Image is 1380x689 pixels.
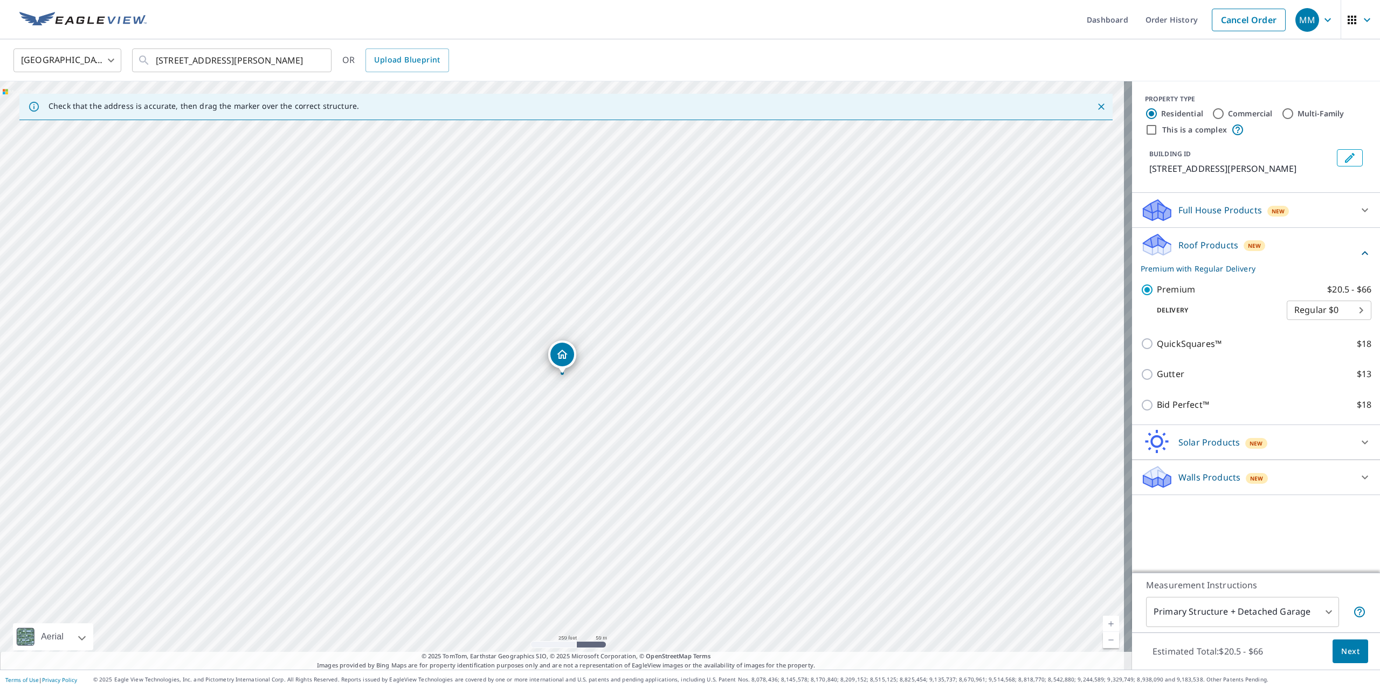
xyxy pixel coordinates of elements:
label: Residential [1161,108,1203,119]
a: Current Level 17, Zoom Out [1103,632,1119,648]
p: Full House Products [1178,204,1262,217]
p: | [5,677,77,683]
p: Walls Products [1178,471,1240,484]
span: New [1250,474,1264,483]
p: $18 [1357,398,1371,412]
label: Multi-Family [1298,108,1344,119]
a: OpenStreetMap [646,652,691,660]
div: Dropped pin, building 1, Residential property, 16 Thurston Ave Ewing, NJ 08618 [548,340,576,374]
div: MM [1295,8,1319,32]
p: QuickSquares™ [1157,337,1222,351]
p: Roof Products [1178,239,1238,252]
p: Measurement Instructions [1146,579,1366,591]
label: Commercial [1228,108,1273,119]
p: [STREET_ADDRESS][PERSON_NAME] [1149,162,1333,175]
p: Premium [1157,283,1195,296]
a: Current Level 17, Zoom In [1103,616,1119,632]
p: Estimated Total: $20.5 - $66 [1144,639,1272,663]
p: BUILDING ID [1149,149,1191,158]
span: Upload Blueprint [374,53,440,67]
div: Walls ProductsNew [1141,464,1371,490]
a: Terms [693,652,711,660]
p: Gutter [1157,367,1184,381]
img: EV Logo [19,12,147,28]
span: New [1248,241,1261,250]
a: Cancel Order [1212,9,1286,31]
p: Premium with Regular Delivery [1141,263,1358,274]
div: Aerial [38,623,67,650]
p: Solar Products [1178,436,1240,449]
span: Next [1341,645,1360,658]
a: Terms of Use [5,676,39,684]
span: New [1272,207,1285,215]
div: OR [342,48,449,72]
div: Regular $0 [1287,295,1371,325]
div: PROPERTY TYPE [1145,94,1367,104]
p: $18 [1357,337,1371,351]
button: Next [1333,639,1368,664]
button: Edit building 1 [1337,149,1363,166]
p: $20.5 - $66 [1327,283,1371,296]
p: Delivery [1141,305,1287,315]
a: Privacy Policy [42,676,77,684]
div: Solar ProductsNew [1141,429,1371,455]
a: Upload Blueprint [365,48,448,72]
span: Your report will include the primary structure and a detached garage if one exists. [1353,606,1366,618]
button: Close [1094,100,1108,114]
p: © 2025 Eagle View Technologies, Inc. and Pictometry International Corp. All Rights Reserved. Repo... [93,676,1375,684]
input: Search by address or latitude-longitude [156,45,309,75]
div: Roof ProductsNewPremium with Regular Delivery [1141,232,1371,274]
div: Aerial [13,623,93,650]
div: Primary Structure + Detached Garage [1146,597,1339,627]
div: [GEOGRAPHIC_DATA] [13,45,121,75]
div: Full House ProductsNew [1141,197,1371,223]
p: $13 [1357,367,1371,381]
label: This is a complex [1162,124,1227,135]
span: © 2025 TomTom, Earthstar Geographics SIO, © 2025 Microsoft Corporation, © [422,652,711,661]
span: New [1250,439,1263,448]
p: Check that the address is accurate, then drag the marker over the correct structure. [49,101,359,111]
p: Bid Perfect™ [1157,398,1209,412]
